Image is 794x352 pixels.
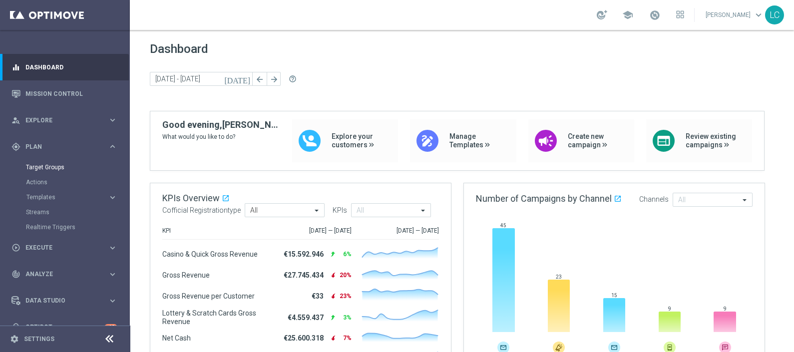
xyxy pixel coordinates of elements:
[11,323,118,331] button: lightbulb Optibot +10
[11,80,117,107] div: Mission Control
[26,223,104,231] a: Realtime Triggers
[25,144,108,150] span: Plan
[25,298,108,304] span: Data Studio
[11,142,20,151] i: gps_fixed
[622,9,633,20] span: school
[108,296,117,306] i: keyboard_arrow_right
[765,5,784,24] div: LC
[26,205,129,220] div: Streams
[705,7,765,22] a: [PERSON_NAME]keyboard_arrow_down
[11,143,118,151] button: gps_fixed Plan keyboard_arrow_right
[26,160,129,175] div: Target Groups
[11,116,108,125] div: Explore
[108,142,117,151] i: keyboard_arrow_right
[11,90,118,98] button: Mission Control
[11,116,20,125] i: person_search
[11,270,108,279] div: Analyze
[11,270,20,279] i: track_changes
[26,194,98,200] span: Templates
[26,208,104,216] a: Streams
[26,175,129,190] div: Actions
[11,314,117,341] div: Optibot
[26,220,129,235] div: Realtime Triggers
[25,271,108,277] span: Analyze
[108,243,117,253] i: keyboard_arrow_right
[26,193,118,201] button: Templates keyboard_arrow_right
[11,63,20,72] i: equalizer
[11,243,108,252] div: Execute
[11,54,117,80] div: Dashboard
[26,163,104,171] a: Target Groups
[25,54,117,80] a: Dashboard
[25,314,104,341] a: Optibot
[11,323,20,332] i: lightbulb
[10,335,19,344] i: settings
[11,244,118,252] button: play_circle_outline Execute keyboard_arrow_right
[11,297,118,305] button: Data Studio keyboard_arrow_right
[11,63,118,71] button: equalizer Dashboard
[753,9,764,20] span: keyboard_arrow_down
[11,243,20,252] i: play_circle_outline
[26,190,129,205] div: Templates
[108,193,117,202] i: keyboard_arrow_right
[11,270,118,278] button: track_changes Analyze keyboard_arrow_right
[104,324,117,331] div: +10
[26,178,104,186] a: Actions
[11,296,108,305] div: Data Studio
[25,117,108,123] span: Explore
[26,194,108,200] div: Templates
[24,336,54,342] a: Settings
[25,245,108,251] span: Execute
[108,115,117,125] i: keyboard_arrow_right
[108,270,117,279] i: keyboard_arrow_right
[25,80,117,107] a: Mission Control
[11,142,108,151] div: Plan
[11,116,118,124] button: person_search Explore keyboard_arrow_right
